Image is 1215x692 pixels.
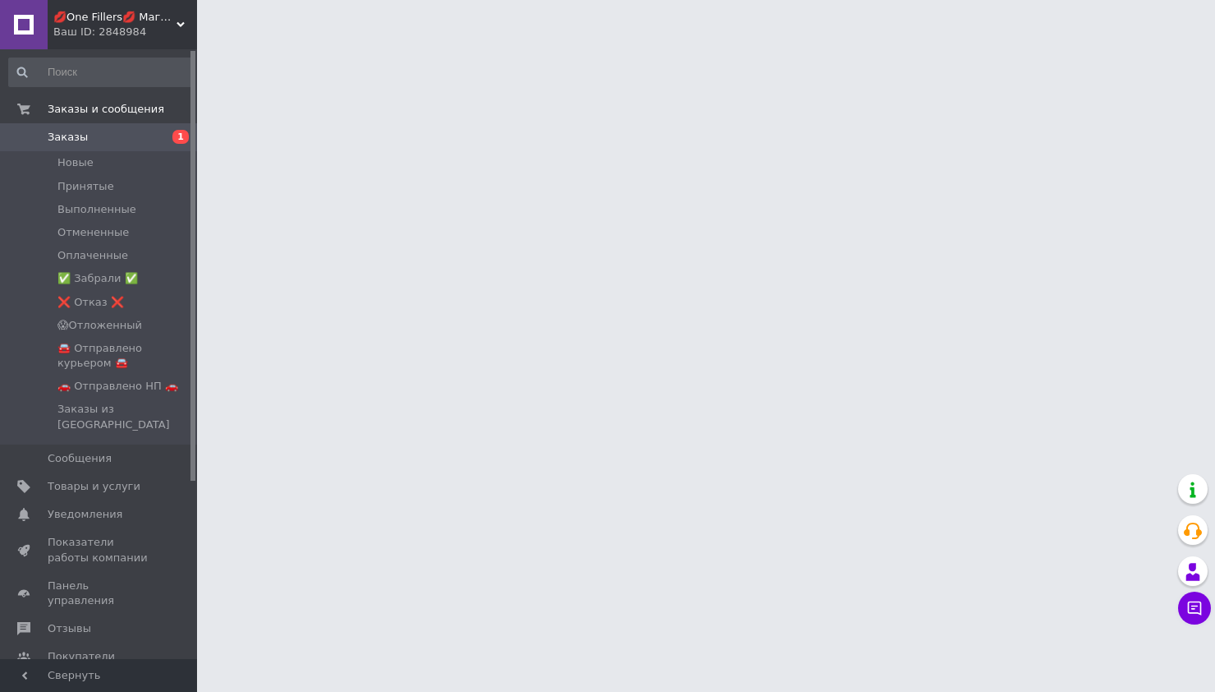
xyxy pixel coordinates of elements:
span: ✅ Забрали ✅ [57,271,138,286]
span: Отзывы [48,621,91,636]
input: Поиск [8,58,194,87]
button: Чат с покупателем [1178,592,1211,625]
span: Принятые [57,179,114,194]
span: Товары и услуги [48,479,140,494]
span: Новые [57,155,94,170]
span: 1 [172,130,189,144]
span: 🚘 Отправлено курьером 🚘 [57,341,192,371]
span: Покупатели [48,649,115,664]
span: Заказы и сообщения [48,102,164,117]
span: Уведомления [48,507,122,522]
span: Сообщения [48,451,112,466]
span: Отмененные [57,225,129,240]
span: 😱Отложенный [57,318,142,333]
span: Панель управления [48,579,152,608]
span: 💋One Fillers💋 Магазин косметики🩷 [53,10,177,25]
div: Ваш ID: 2848984 [53,25,197,39]
span: Выполненные [57,202,136,217]
span: Оплаченные [57,248,128,263]
span: Заказы из [GEOGRAPHIC_DATA] [57,402,192,431]
span: 🚗 Отправлено НП 🚗 [57,379,178,394]
span: Заказы [48,130,88,145]
span: Показатели работы компании [48,535,152,565]
span: ❌ Отказ ❌ [57,295,124,310]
